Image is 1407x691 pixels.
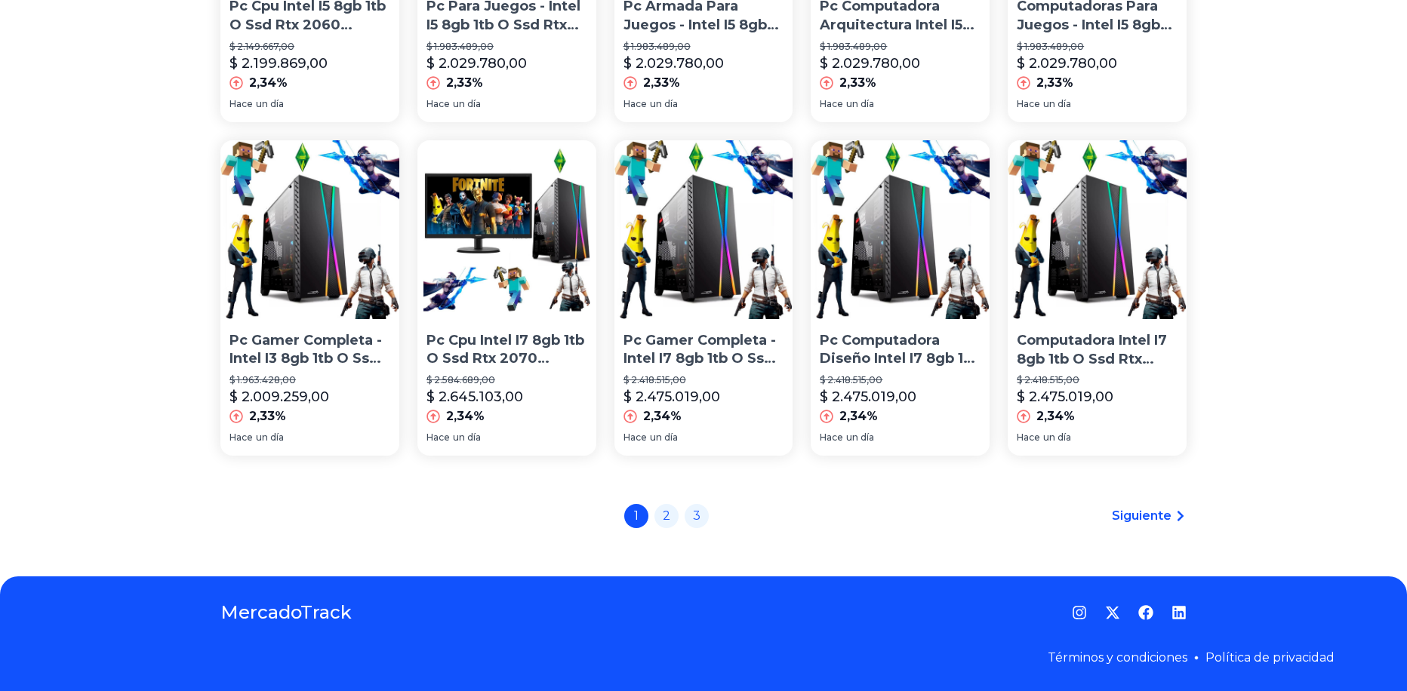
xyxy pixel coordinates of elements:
[1036,74,1073,92] p: 2,33%
[256,98,284,110] span: un día
[453,431,481,444] span: un día
[453,98,481,110] span: un día
[1105,605,1120,620] a: Twitter
[220,600,352,625] a: MercadoTrack
[229,386,329,407] p: $ 2.009.259,00
[1017,386,1113,407] p: $ 2.475.019,00
[229,53,328,74] p: $ 2.199.869,00
[1017,41,1178,53] p: $ 1.983.489,00
[820,98,843,110] span: Hace
[1017,374,1178,386] p: $ 2.418.515,00
[1112,507,1171,525] span: Siguiente
[1048,650,1187,665] a: Términos y condiciones
[446,407,485,425] p: 2,34%
[623,431,647,444] span: Hace
[643,407,682,425] p: 2,34%
[623,41,784,53] p: $ 1.983.489,00
[426,53,527,74] p: $ 2.029.780,00
[229,431,253,444] span: Hace
[229,41,390,53] p: $ 2.149.667,00
[839,407,878,425] p: 2,34%
[1008,140,1187,456] a: Computadora Intel I7 8gb 1tb O Ssd Rtx 2070 Gabinete Rgb LedComputadora Intel I7 8gb 1tb O Ssd Rt...
[685,504,709,528] a: 3
[1008,140,1187,319] img: Computadora Intel I7 8gb 1tb O Ssd Rtx 2070 Gabinete Rgb Led
[820,331,981,369] p: Pc Computadora Diseño Intel I7 8gb 1tb O Ssd Rtx 2070
[220,140,399,319] img: Pc Gamer Completa - Intel I3 8gb 1tb O Ssd Rtx 2060
[650,431,678,444] span: un día
[650,98,678,110] span: un día
[1138,605,1153,620] a: Facebook
[811,140,990,319] img: Pc Computadora Diseño Intel I7 8gb 1tb O Ssd Rtx 2070
[426,98,450,110] span: Hace
[220,140,399,456] a: Pc Gamer Completa - Intel I3 8gb 1tb O Ssd Rtx 2060Pc Gamer Completa - Intel I3 8gb 1tb O Ssd Rtx...
[249,407,286,425] p: 2,33%
[426,331,587,369] p: Pc Cpu Intel I7 8gb 1tb O Ssd Rtx 2070 Gabinete Rgb + Monitor
[643,74,680,92] p: 2,33%
[820,386,916,407] p: $ 2.475.019,00
[229,331,390,369] p: Pc Gamer Completa - Intel I3 8gb 1tb O Ssd Rtx 2060
[1036,407,1075,425] p: 2,34%
[654,504,679,528] a: 2
[446,74,483,92] p: 2,33%
[623,331,784,369] p: Pc Gamer Completa - Intel I7 8gb 1tb O Ssd Rtx 2070
[846,431,874,444] span: un día
[623,53,724,74] p: $ 2.029.780,00
[1017,98,1040,110] span: Hace
[1017,431,1040,444] span: Hace
[1017,331,1178,369] p: Computadora Intel I7 8gb 1tb O Ssd Rtx 2070 Gabinete Rgb Led
[1072,605,1087,620] a: Instagram
[256,431,284,444] span: un día
[623,386,720,407] p: $ 2.475.019,00
[1043,98,1071,110] span: un día
[426,41,587,53] p: $ 1.983.489,00
[229,374,390,386] p: $ 1.963.428,00
[839,74,876,92] p: 2,33%
[623,98,647,110] span: Hace
[417,140,596,319] img: Pc Cpu Intel I7 8gb 1tb O Ssd Rtx 2070 Gabinete Rgb + Monitor
[1043,431,1071,444] span: un día
[846,98,874,110] span: un día
[820,431,843,444] span: Hace
[614,140,793,319] img: Pc Gamer Completa - Intel I7 8gb 1tb O Ssd Rtx 2070
[820,374,981,386] p: $ 2.418.515,00
[229,98,253,110] span: Hace
[426,374,587,386] p: $ 2.584.689,00
[811,140,990,456] a: Pc Computadora Diseño Intel I7 8gb 1tb O Ssd Rtx 2070Pc Computadora Diseño Intel I7 8gb 1tb O Ssd...
[426,386,523,407] p: $ 2.645.103,00
[820,53,920,74] p: $ 2.029.780,00
[1112,507,1187,525] a: Siguiente
[417,140,596,456] a: Pc Cpu Intel I7 8gb 1tb O Ssd Rtx 2070 Gabinete Rgb + MonitorPc Cpu Intel I7 8gb 1tb O Ssd Rtx 20...
[623,374,784,386] p: $ 2.418.515,00
[614,140,793,456] a: Pc Gamer Completa - Intel I7 8gb 1tb O Ssd Rtx 2070Pc Gamer Completa - Intel I7 8gb 1tb O Ssd Rtx...
[1171,605,1187,620] a: LinkedIn
[249,74,288,92] p: 2,34%
[1017,53,1117,74] p: $ 2.029.780,00
[820,41,981,53] p: $ 1.983.489,00
[1205,650,1335,665] a: Política de privacidad
[426,431,450,444] span: Hace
